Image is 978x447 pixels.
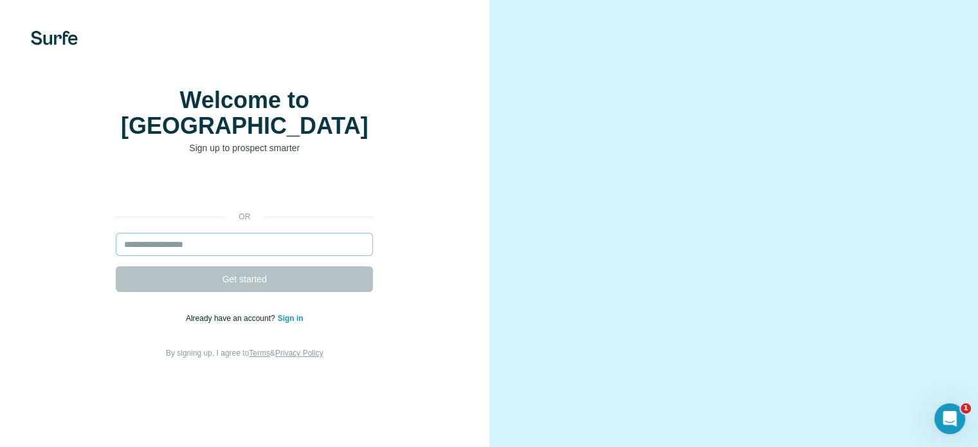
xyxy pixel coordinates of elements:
span: By signing up, I agree to & [166,349,323,358]
a: Sign in [278,314,303,323]
p: Sign up to prospect smarter [116,141,373,154]
span: 1 [961,403,971,414]
h1: Welcome to [GEOGRAPHIC_DATA] [116,87,373,139]
a: Privacy Policy [275,349,323,358]
iframe: Sign in with Google Button [109,174,379,202]
p: or [224,211,265,223]
img: Surfe's logo [31,31,78,45]
iframe: Intercom live chat [934,403,965,434]
span: Already have an account? [186,314,278,323]
a: Terms [249,349,270,358]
